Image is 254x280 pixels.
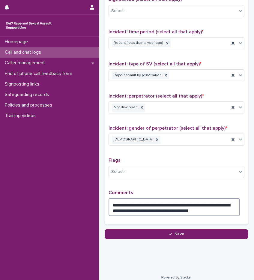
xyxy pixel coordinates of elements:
span: Incident: type of SV (select all that apply) [109,62,201,66]
button: Save [105,229,248,239]
div: Select... [111,8,126,14]
span: Incident: gender of perpetrator (select all that apply) [109,126,227,131]
span: Flags [109,158,121,163]
img: rhQMoQhaT3yELyF149Cw [5,20,53,32]
span: Comments [109,190,133,195]
span: Incident: time period (select all that apply) [109,29,203,34]
div: Select... [111,169,126,175]
a: Powered By Stacker [161,275,192,279]
p: Safeguarding records [2,92,54,98]
p: Signposting links [2,81,44,87]
p: Policies and processes [2,102,57,108]
span: Incident: perpetrator (select all that apply) [109,94,204,98]
p: Call and chat logs [2,50,46,55]
p: Caller management [2,60,50,66]
p: Homepage [2,39,33,45]
div: [DEMOGRAPHIC_DATA] [112,136,154,144]
div: Recent (less than a year ago) [112,39,164,47]
div: Not disclosed [112,104,139,112]
p: End of phone call feedback form [2,71,77,77]
div: Rape/assault by penetration [112,71,163,80]
p: Training videos [2,113,40,119]
span: Save [175,232,184,236]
